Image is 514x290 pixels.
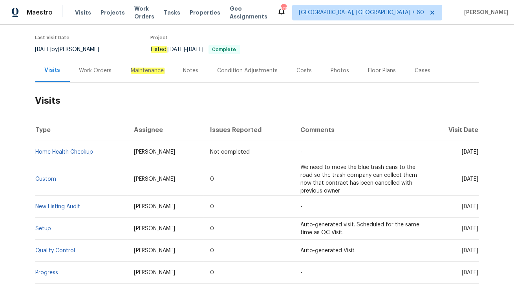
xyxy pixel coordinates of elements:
th: Assignee [128,119,204,141]
th: Comments [294,119,427,141]
div: Cases [415,67,431,75]
span: Auto-generated Visit [300,248,355,253]
div: Work Orders [79,67,112,75]
span: Work Orders [134,5,154,20]
h2: Visits [35,83,479,119]
div: Costs [297,67,312,75]
span: Geo Assignments [230,5,267,20]
span: [DATE] [462,176,479,182]
span: - [300,204,302,209]
span: [DATE] [462,226,479,231]
span: Not completed [210,149,250,155]
a: New Listing Audit [36,204,80,209]
span: [PERSON_NAME] [134,270,175,275]
th: Visit Date [427,119,479,141]
span: [DATE] [462,270,479,275]
a: Setup [36,226,51,231]
span: [DATE] [462,248,479,253]
span: Visits [75,9,91,17]
span: [PERSON_NAME] [461,9,509,17]
span: 0 [210,204,214,209]
a: Custom [36,176,57,182]
span: Project [151,35,168,40]
a: Home Health Checkup [36,149,93,155]
span: 0 [210,270,214,275]
em: Listed [151,46,167,53]
span: 0 [210,226,214,231]
span: [PERSON_NAME] [134,149,175,155]
th: Type [35,119,128,141]
span: [PERSON_NAME] [134,204,175,209]
span: - [169,47,204,52]
div: Notes [183,67,199,75]
span: - [300,149,302,155]
span: 0 [210,176,214,182]
span: We need to move the blue trash cans to the road so the trash company can collect them now that co... [300,165,417,194]
div: Visits [45,66,60,74]
span: [DATE] [187,47,204,52]
span: Properties [190,9,220,17]
a: Progress [36,270,59,275]
a: Quality Control [36,248,75,253]
span: - [300,270,302,275]
span: [DATE] [462,204,479,209]
span: [PERSON_NAME] [134,248,175,253]
div: by [PERSON_NAME] [35,45,109,54]
div: Floor Plans [368,67,396,75]
span: [PERSON_NAME] [134,226,175,231]
div: Photos [331,67,349,75]
span: Tasks [164,10,180,15]
em: Maintenance [131,68,165,74]
span: [PERSON_NAME] [134,176,175,182]
span: [DATE] [169,47,185,52]
span: 0 [210,248,214,253]
span: [DATE] [462,149,479,155]
span: Last Visit Date [35,35,70,40]
th: Issues Reported [204,119,294,141]
span: Complete [209,47,240,52]
span: [DATE] [35,47,52,52]
span: [GEOGRAPHIC_DATA], [GEOGRAPHIC_DATA] + 60 [299,9,424,17]
div: Condition Adjustments [218,67,278,75]
span: Projects [101,9,125,17]
span: Auto-generated visit. Scheduled for the same time as QC Visit. [300,222,419,235]
div: 815 [281,5,286,13]
span: Maestro [27,9,53,17]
